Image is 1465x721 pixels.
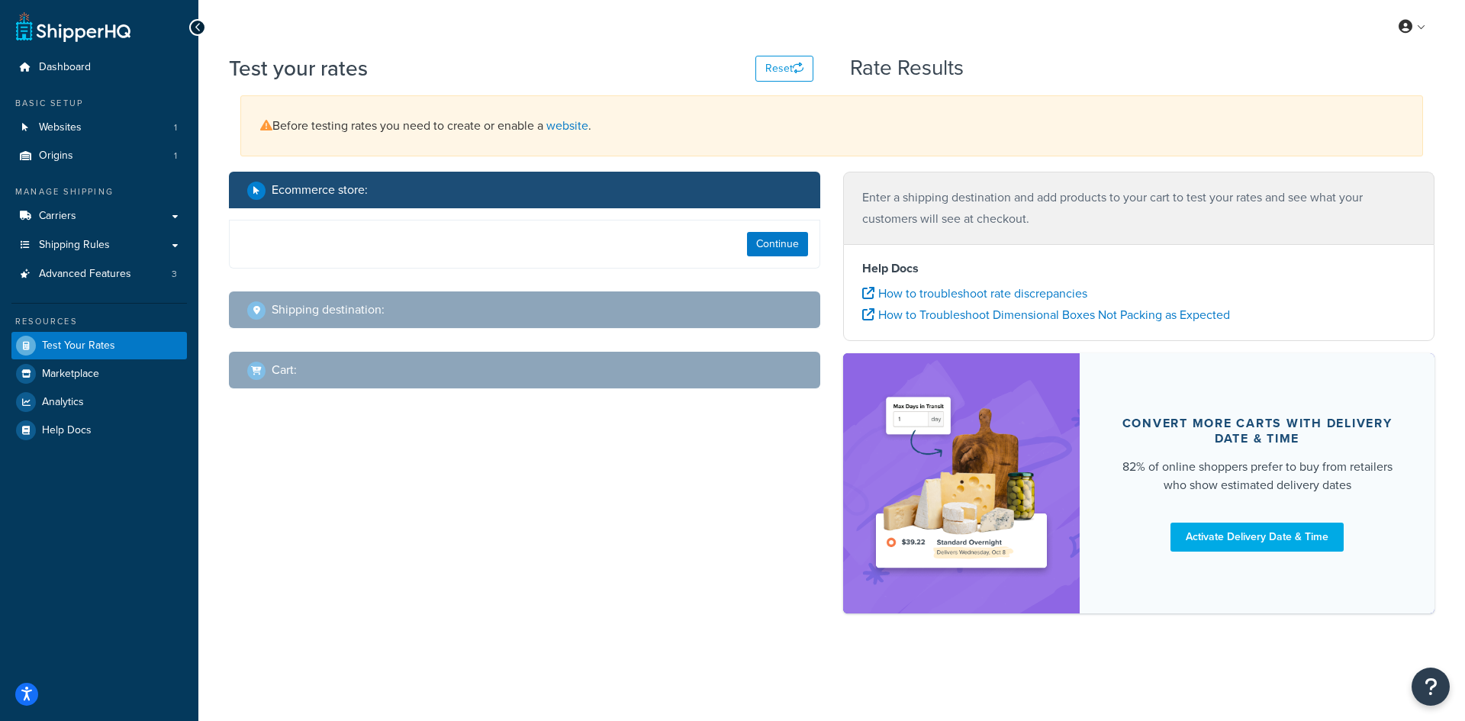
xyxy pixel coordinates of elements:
a: Test Your Rates [11,332,187,359]
div: Convert more carts with delivery date & time [1116,416,1398,446]
a: Activate Delivery Date & Time [1170,523,1344,552]
button: Continue [747,232,808,256]
span: Analytics [42,396,84,409]
span: 3 [172,268,177,281]
a: Dashboard [11,53,187,82]
span: Dashboard [39,61,91,74]
li: Origins [11,142,187,170]
h2: Ecommerce store : [272,183,368,197]
p: Enter a shipping destination and add products to your cart to test your rates and see what your c... [862,187,1415,230]
span: Websites [39,121,82,134]
span: Marketplace [42,368,99,381]
span: 1 [174,121,177,134]
a: How to Troubleshoot Dimensional Boxes Not Packing as Expected [862,306,1230,323]
a: Advanced Features3 [11,260,187,288]
div: Resources [11,315,187,328]
span: Origins [39,150,73,163]
h2: Shipping destination : [272,303,385,317]
div: Basic Setup [11,97,187,110]
span: Advanced Features [39,268,131,281]
span: 1 [174,150,177,163]
h4: Help Docs [862,259,1415,278]
li: Advanced Features [11,260,187,288]
span: Test Your Rates [42,340,115,352]
a: Analytics [11,388,187,416]
a: Websites1 [11,114,187,142]
div: Before testing rates you need to create or enable a . [240,95,1423,156]
button: Reset [755,56,813,82]
span: Help Docs [42,424,92,437]
a: How to troubleshoot rate discrepancies [862,285,1087,302]
a: Carriers [11,202,187,230]
a: Help Docs [11,417,187,444]
div: 82% of online shoppers prefer to buy from retailers who show estimated delivery dates [1116,458,1398,494]
h2: Rate Results [850,56,964,80]
div: Manage Shipping [11,185,187,198]
a: Shipping Rules [11,231,187,259]
img: feature-image-ddt-36eae7f7280da8017bfb280eaccd9c446f90b1fe08728e4019434db127062ab4.png [866,376,1057,591]
button: Open Resource Center [1412,668,1450,706]
li: Websites [11,114,187,142]
a: Origins1 [11,142,187,170]
a: website [546,117,588,134]
a: Marketplace [11,360,187,388]
h2: Cart : [272,363,297,377]
span: Shipping Rules [39,239,110,252]
h1: Test your rates [229,53,368,83]
span: Carriers [39,210,76,223]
